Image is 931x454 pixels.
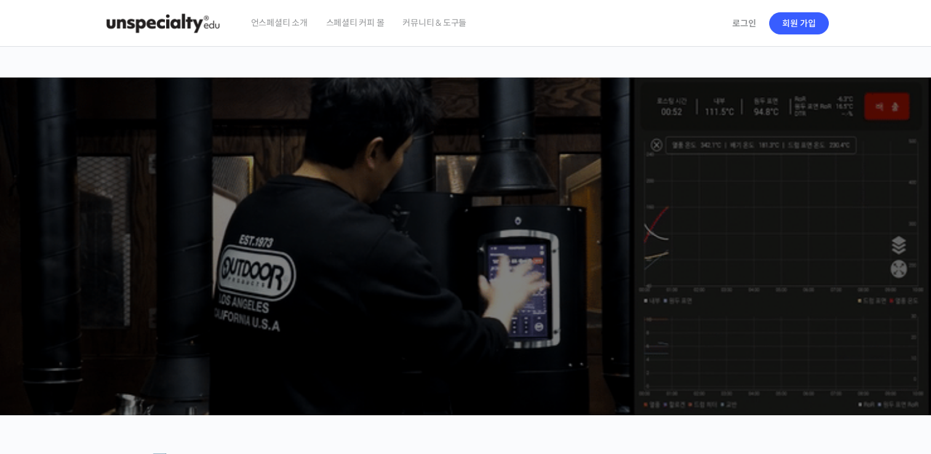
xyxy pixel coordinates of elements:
[769,12,829,34] a: 회원 가입
[12,256,919,273] p: 시간과 장소에 구애받지 않고, 검증된 커리큘럼으로
[12,188,919,250] p: [PERSON_NAME]을 다하는 당신을 위해, 최고와 함께 만든 커피 클래스
[725,9,764,38] a: 로그인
